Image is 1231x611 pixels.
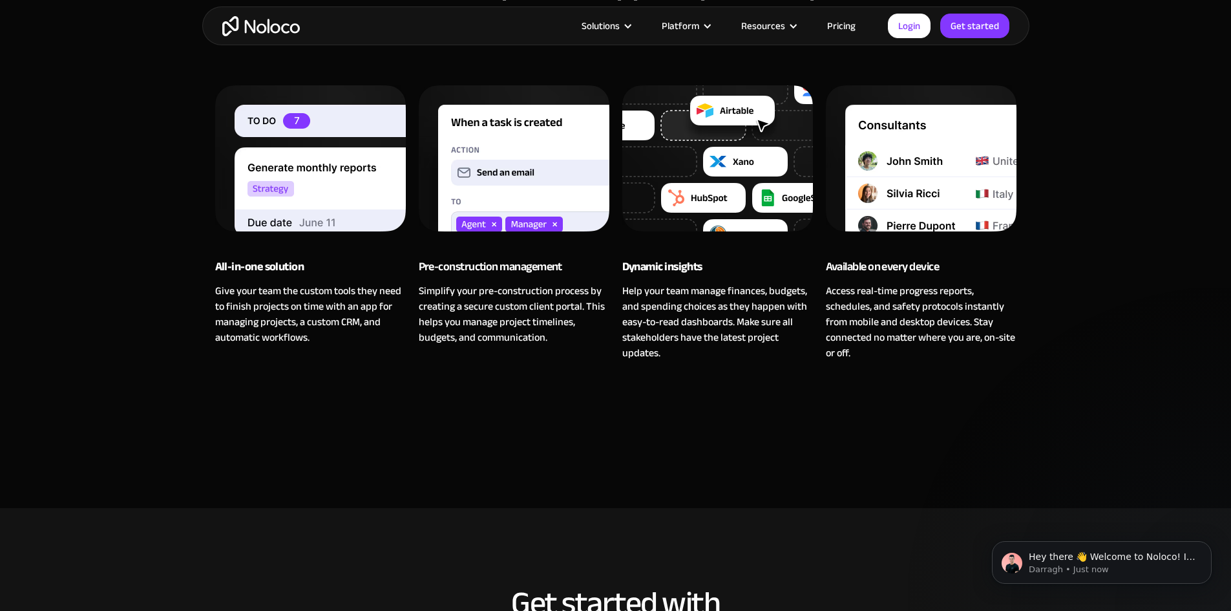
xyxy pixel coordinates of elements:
div: Give your team the custom tools they need to finish projects on time with an app for managing pro... [215,283,406,345]
strong: All-in-one solution [215,256,304,277]
div: Simplify your pre-construction process by creating a secure custom client portal. This helps you ... [419,283,609,345]
a: Get started [940,14,1009,38]
div: Resources [741,17,785,34]
div: Available on every device [826,257,1016,283]
div: Pre-construction management [419,257,609,283]
div: Solutions [582,17,620,34]
strong: Dynamic insights [622,256,702,277]
a: Login [888,14,931,38]
div: Platform [662,17,699,34]
a: Pricing [811,17,872,34]
div: Solutions [565,17,646,34]
div: Platform [646,17,725,34]
div: Access real-time progress reports, schedules, and safety protocols instantly from mobile and desk... [826,283,1016,361]
iframe: Intercom notifications message [973,514,1231,605]
a: home [222,16,300,36]
div: Resources [725,17,811,34]
div: Help your team manage finances, budgets, and spending choices as they happen with easy-to-read da... [622,283,813,361]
